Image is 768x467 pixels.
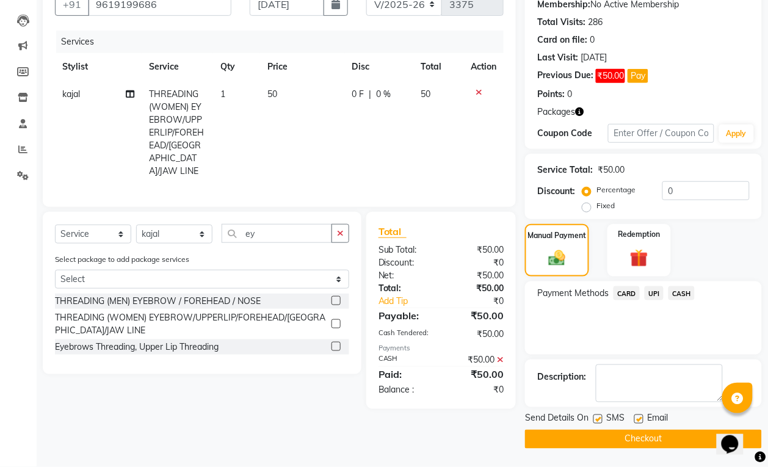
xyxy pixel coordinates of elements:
div: Cash Tendered: [369,328,441,341]
label: Fixed [596,200,615,211]
div: ₹50.00 [441,308,513,323]
span: CASH [668,286,695,300]
div: ₹0 [441,384,513,397]
label: Percentage [596,184,636,195]
div: Paid: [369,367,441,382]
div: ₹0 [453,295,513,308]
button: Pay [628,69,648,83]
div: ₹50.00 [441,328,513,341]
span: | [369,88,372,101]
span: 1 [220,89,225,100]
th: Disc [345,53,414,81]
div: THREADING (WOMEN) EYEBROW/UPPERLIP/FOREHEAD/[GEOGRAPHIC_DATA]/JAW LINE [55,311,327,337]
span: Send Details On [525,412,589,427]
span: Total [379,225,407,238]
div: Last Visit: [537,51,578,64]
div: Discount: [369,256,441,269]
div: 0 [567,88,572,101]
div: Service Total: [537,164,593,176]
span: Packages [537,106,575,118]
a: Add Tip [369,295,453,308]
span: 50 [267,89,277,100]
span: CARD [614,286,640,300]
input: Search or Scan [222,224,332,243]
th: Qty [213,53,261,81]
span: kajal [62,89,80,100]
span: THREADING (WOMEN) EYEBROW/UPPERLIP/FOREHEAD/[GEOGRAPHIC_DATA]/JAW LINE [149,89,204,176]
div: ₹50.00 [441,367,513,382]
th: Service [142,53,213,81]
div: [DATE] [581,51,607,64]
span: 50 [421,89,430,100]
input: Enter Offer / Coupon Code [608,124,714,143]
button: Apply [719,125,754,143]
span: Payment Methods [537,287,609,300]
div: Description: [537,371,586,383]
div: Card on file: [537,34,587,46]
div: Payable: [369,308,441,323]
img: _cash.svg [543,248,571,268]
button: Checkout [525,430,762,449]
th: Action [463,53,504,81]
span: 0 F [352,88,364,101]
div: Net: [369,269,441,282]
img: _gift.svg [625,247,654,270]
div: ₹50.00 [441,353,513,366]
span: 0 % [377,88,391,101]
div: Points: [537,88,565,101]
div: THREADING (MEN) EYEBROW / FOREHEAD / NOSE [55,295,261,308]
div: Payments [379,343,504,353]
div: Coupon Code [537,127,608,140]
div: ₹50.00 [441,244,513,256]
div: Previous Due: [537,69,593,83]
div: ₹50.00 [598,164,625,176]
span: Email [647,412,668,427]
div: Sub Total: [369,244,441,256]
div: ₹0 [441,256,513,269]
span: UPI [645,286,664,300]
div: 286 [588,16,603,29]
th: Total [413,53,463,81]
label: Redemption [618,229,660,240]
div: Services [56,31,513,53]
div: Total Visits: [537,16,585,29]
span: SMS [606,412,625,427]
div: 0 [590,34,595,46]
label: Manual Payment [528,230,587,241]
div: Eyebrows Threading, Upper Lip Threading [55,341,219,353]
div: Total: [369,282,441,295]
span: ₹50.00 [596,69,625,83]
th: Stylist [55,53,142,81]
iframe: chat widget [717,418,756,455]
div: Discount: [537,185,575,198]
div: ₹50.00 [441,282,513,295]
label: Select package to add package services [55,254,189,265]
div: Balance : [369,384,441,397]
div: CASH [369,353,441,366]
th: Price [260,53,344,81]
div: ₹50.00 [441,269,513,282]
